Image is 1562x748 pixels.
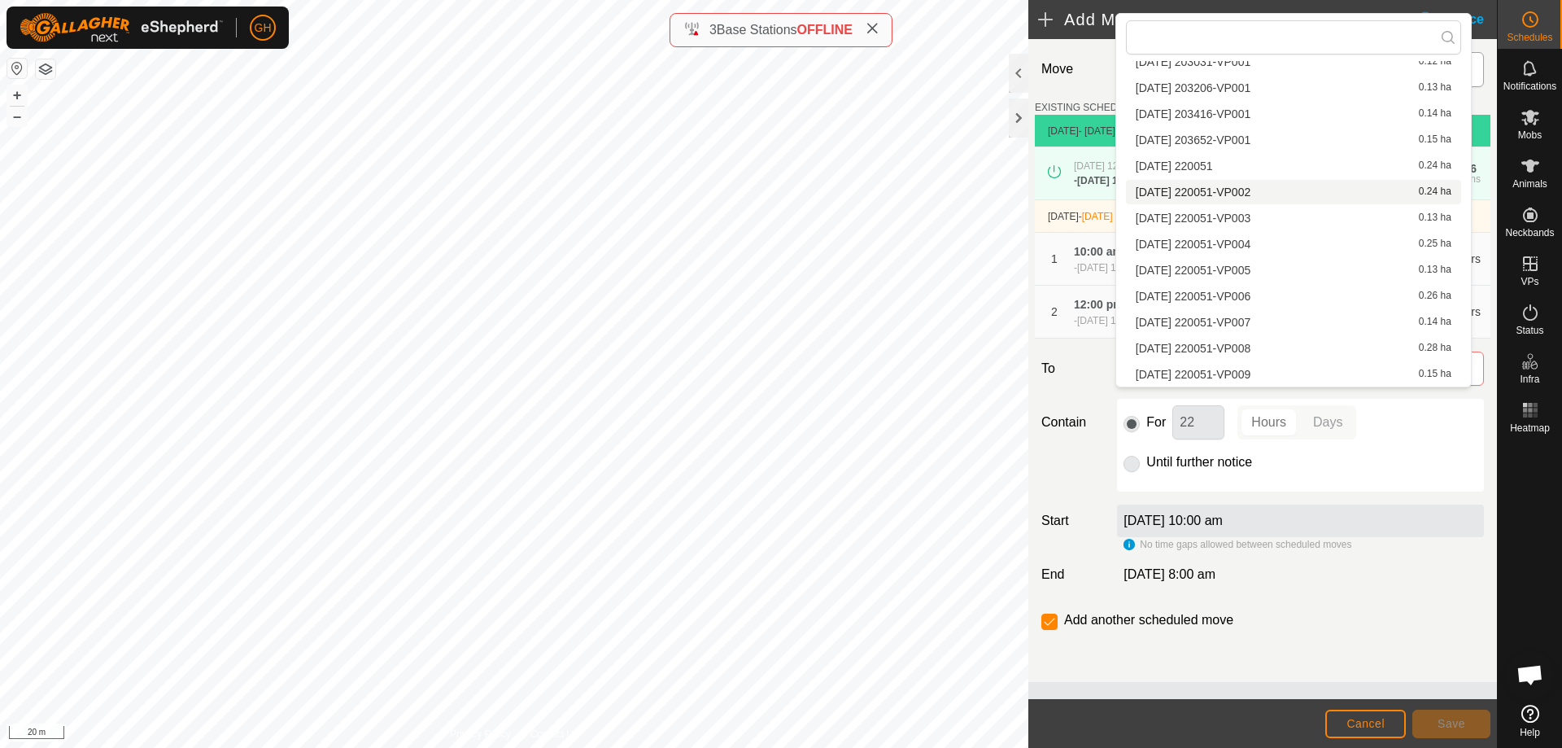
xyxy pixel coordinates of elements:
span: 0.24 ha [1419,186,1451,198]
div: Open chat [1506,650,1555,699]
span: Animals [1512,179,1547,189]
span: [DATE] 10:00 am [1077,175,1154,186]
li: 2025-09-15 220051-VP005 [1126,258,1461,282]
label: Move [1035,52,1110,87]
span: 0.28 ha [1419,343,1451,354]
span: [DATE] [1048,211,1079,222]
span: Save [1438,717,1465,730]
span: [DATE] 203416-VP001 [1136,108,1250,120]
span: VPs [1521,277,1538,287]
span: Neckbands [1505,228,1554,238]
li: 2025-09-14 203206-VP001 [1126,76,1461,100]
button: + [7,85,27,105]
li: 2025-09-15 220051-VP006 [1126,284,1461,308]
button: Cancel [1325,710,1406,738]
span: - [DATE] [1079,125,1115,137]
span: 0.15 ha [1419,134,1451,146]
span: 10:00 am [1074,245,1123,258]
span: [DATE] 12:00 pm [1077,262,1151,273]
span: [DATE] 220051 [1136,160,1213,172]
a: Privacy Policy [450,727,511,741]
span: GH [255,20,272,37]
span: [DATE] 220051-VP005 [1136,265,1250,276]
button: Reset Map [7,59,27,78]
span: Schedules [1507,33,1552,42]
span: [DATE] [1082,211,1113,222]
span: 2 [1051,305,1058,318]
span: Infra [1520,374,1539,384]
label: Start [1035,511,1110,531]
span: Notifications [1503,81,1556,91]
div: Advice [1416,10,1497,29]
span: 0.13 ha [1419,82,1451,94]
li: 2025-09-15 220051 [1126,154,1461,178]
label: For [1146,416,1166,429]
span: 0.12 ha [1419,56,1451,68]
span: No time gaps allowed between scheduled moves [1140,539,1351,550]
h2: Add Move [1038,10,1416,29]
span: [DATE] 220051-VP008 [1136,343,1250,354]
a: Contact Us [530,727,578,741]
span: Base Stations [717,23,797,37]
span: 0.15 ha [1419,369,1451,380]
li: 2025-09-14 203652-VP001 [1126,128,1461,152]
label: EXISTING SCHEDULES [1035,100,1143,115]
span: 0.24 ha [1419,160,1451,172]
label: Add another scheduled move [1064,614,1233,627]
span: 0.26 ha [1419,291,1451,302]
span: [DATE] 220051-VP007 [1136,317,1250,328]
span: 0.13 ha [1419,212,1451,224]
li: 2025-09-15 220051-VP003 [1126,206,1461,230]
li: 2025-09-15 220051-VP004 [1126,232,1461,256]
span: [DATE] 10:00 am [1077,315,1151,326]
span: [DATE] 220051-VP004 [1136,238,1250,250]
div: - [1074,173,1154,188]
span: 0.25 ha [1419,238,1451,250]
span: Cancel [1346,717,1385,730]
li: 2025-09-15 220051-VP002 [1126,180,1461,204]
li: 2025-09-14 203031-VP001 [1126,50,1461,74]
span: [DATE] 12:00 pm [1074,160,1148,172]
li: 2025-09-15 220051-VP008 [1126,336,1461,361]
span: Status [1516,326,1543,335]
span: OFFLINE [797,23,853,37]
span: [DATE] 203206-VP001 [1136,82,1250,94]
span: Help [1520,728,1540,737]
span: 0.14 ha [1419,108,1451,120]
span: [DATE] 220051-VP002 [1136,186,1250,198]
a: Help [1498,698,1562,744]
label: [DATE] 10:00 am [1124,514,1223,527]
span: [DATE] 220051-VP009 [1136,369,1250,380]
button: – [7,107,27,126]
span: 12:00 pm [1074,298,1124,311]
label: End [1035,565,1110,584]
span: [DATE] 8:00 am [1124,567,1215,581]
li: 2025-09-15 220051-VP007 [1126,310,1461,335]
label: To [1035,352,1110,386]
span: 0.14 ha [1419,317,1451,328]
img: Gallagher Logo [20,13,223,42]
div: - [1074,313,1151,328]
li: 2025-09-15 220051-VP009 [1126,362,1461,387]
span: 0.13 ha [1419,265,1451,276]
button: Map Layers [36,59,55,79]
span: - [1079,211,1113,222]
span: [DATE] 203652-VP001 [1136,134,1250,146]
div: - [1074,260,1151,275]
span: 1 [1051,252,1058,265]
span: Mobs [1518,130,1542,140]
label: Contain [1035,413,1110,432]
li: 2025-09-14 203416-VP001 [1126,102,1461,126]
span: [DATE] 220051-VP003 [1136,212,1250,224]
span: 3 [709,23,717,37]
label: Until further notice [1146,456,1252,469]
button: Save [1412,710,1490,738]
span: [DATE] 203031-VP001 [1136,56,1250,68]
span: Heatmap [1510,423,1550,433]
span: [DATE] 220051-VP006 [1136,291,1250,302]
span: [DATE] [1048,125,1079,137]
